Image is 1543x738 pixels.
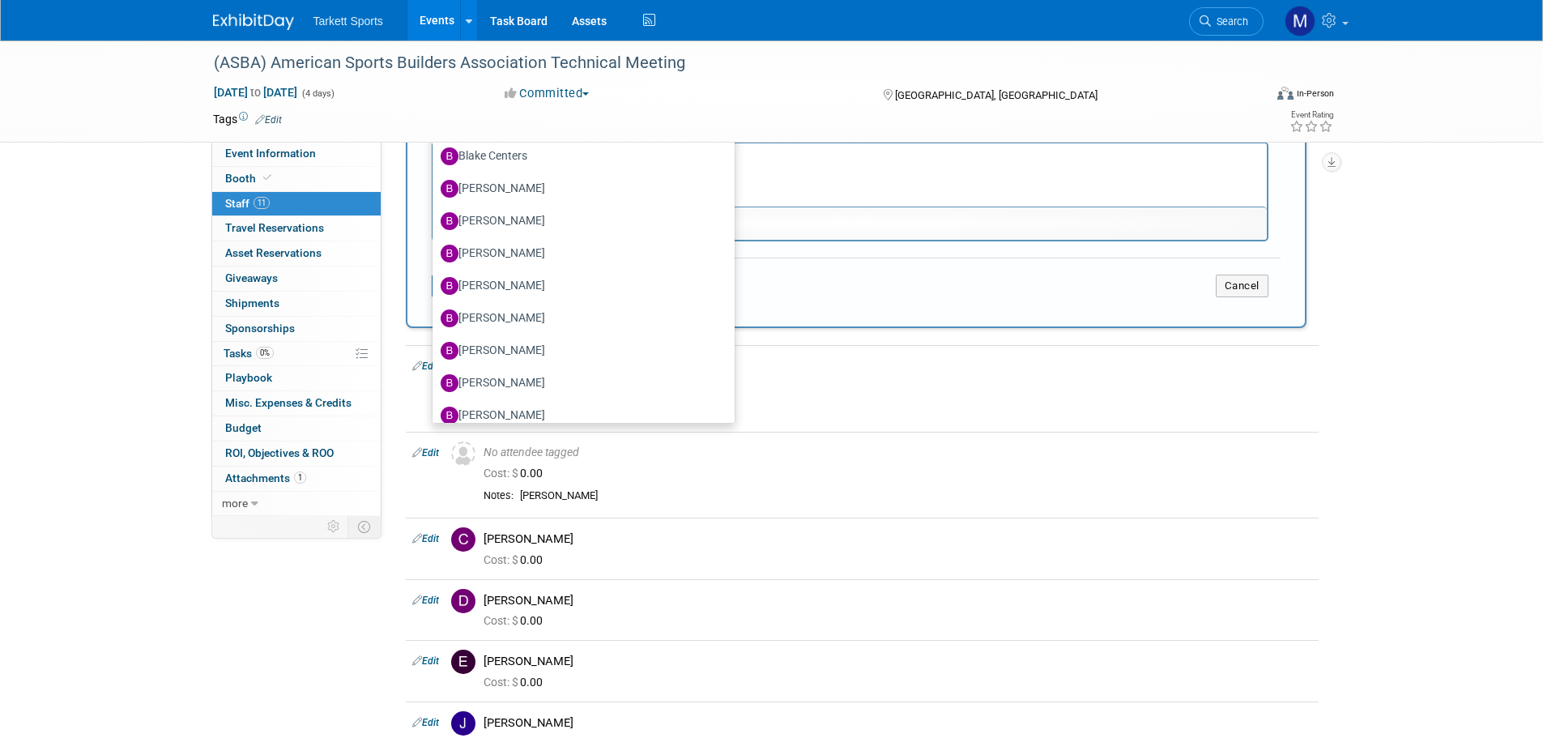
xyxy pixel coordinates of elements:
[1168,84,1335,109] div: Event Format
[225,446,334,459] span: ROI, Objectives & ROO
[441,241,718,267] label: [PERSON_NAME]
[213,85,298,100] span: [DATE] [DATE]
[225,197,270,210] span: Staff
[225,221,324,234] span: Travel Reservations
[520,403,1312,417] div: [PERSON_NAME]
[1216,275,1268,297] button: Cancel
[520,489,1312,503] div: [PERSON_NAME]
[256,347,274,359] span: 0%
[1296,87,1334,100] div: In-Person
[484,553,549,566] span: 0.00
[212,267,381,291] a: Giveaways
[248,86,263,99] span: to
[441,407,458,424] img: B.jpg
[451,650,475,674] img: E.jpg
[433,143,1267,207] iframe: Rich Text Area
[441,309,458,327] img: B.jpg
[451,589,475,613] img: D.jpg
[225,147,316,160] span: Event Information
[212,167,381,191] a: Booth
[412,533,439,544] a: Edit
[484,359,1312,373] div: No attendee tagged
[224,347,274,360] span: Tasks
[212,192,381,216] a: Staff11
[484,676,549,689] span: 0.00
[441,208,718,234] label: [PERSON_NAME]
[1285,6,1315,36] img: Mathieu Martel
[412,360,439,372] a: Edit
[441,273,718,299] label: [PERSON_NAME]
[1289,111,1333,119] div: Event Rating
[225,471,306,484] span: Attachments
[212,317,381,341] a: Sponsorships
[212,216,381,241] a: Travel Reservations
[212,292,381,316] a: Shipments
[225,172,275,185] span: Booth
[1189,7,1264,36] a: Search
[225,421,262,434] span: Budget
[484,467,549,480] span: 0.00
[451,527,475,552] img: C.jpg
[484,489,514,502] div: Notes:
[301,88,335,99] span: (4 days)
[225,371,272,384] span: Playbook
[484,593,1312,608] div: [PERSON_NAME]
[412,595,439,606] a: Edit
[212,492,381,516] a: more
[412,655,439,667] a: Edit
[320,516,348,537] td: Personalize Event Tab Strip
[484,614,520,627] span: Cost: $
[294,471,306,484] span: 1
[484,676,520,689] span: Cost: $
[441,143,718,169] label: Blake Centers
[255,114,282,126] a: Edit
[441,180,458,198] img: B.jpg
[212,442,381,466] a: ROI, Objectives & ROO
[213,111,282,127] td: Tags
[212,142,381,166] a: Event Information
[313,15,383,28] span: Tarkett Sports
[484,531,1312,547] div: [PERSON_NAME]
[254,197,270,209] span: 11
[212,366,381,390] a: Playbook
[895,89,1098,101] span: [GEOGRAPHIC_DATA], [GEOGRAPHIC_DATA]
[212,416,381,441] a: Budget
[441,212,458,230] img: B.jpg
[212,391,381,416] a: Misc. Expenses & Credits
[225,246,322,259] span: Asset Reservations
[225,322,295,335] span: Sponsorships
[347,516,381,537] td: Toggle Event Tabs
[484,467,520,480] span: Cost: $
[212,241,381,266] a: Asset Reservations
[484,446,1312,460] div: No attendee tagged
[441,370,718,396] label: [PERSON_NAME]
[208,49,1239,78] div: (ASBA) American Sports Builders Association Technical Meeting
[213,14,294,30] img: ExhibitDay
[441,403,718,429] label: [PERSON_NAME]
[225,271,278,284] span: Giveaways
[441,176,718,202] label: [PERSON_NAME]
[1277,87,1294,100] img: Format-Inperson.png
[225,296,279,309] span: Shipments
[225,396,352,409] span: Misc. Expenses & Credits
[441,342,458,360] img: B.jpg
[441,374,458,392] img: B.jpg
[441,147,458,165] img: B.jpg
[212,467,381,491] a: Attachments1
[441,338,718,364] label: [PERSON_NAME]
[412,717,439,728] a: Edit
[451,711,475,736] img: J.jpg
[484,614,549,627] span: 0.00
[499,85,595,102] button: Committed
[412,447,439,459] a: Edit
[441,305,718,331] label: [PERSON_NAME]
[484,715,1312,731] div: [PERSON_NAME]
[484,553,520,566] span: Cost: $
[222,497,248,510] span: more
[212,342,381,366] a: Tasks0%
[484,654,1312,669] div: [PERSON_NAME]
[441,245,458,262] img: B.jpg
[441,277,458,295] img: B.jpg
[263,173,271,182] i: Booth reservation complete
